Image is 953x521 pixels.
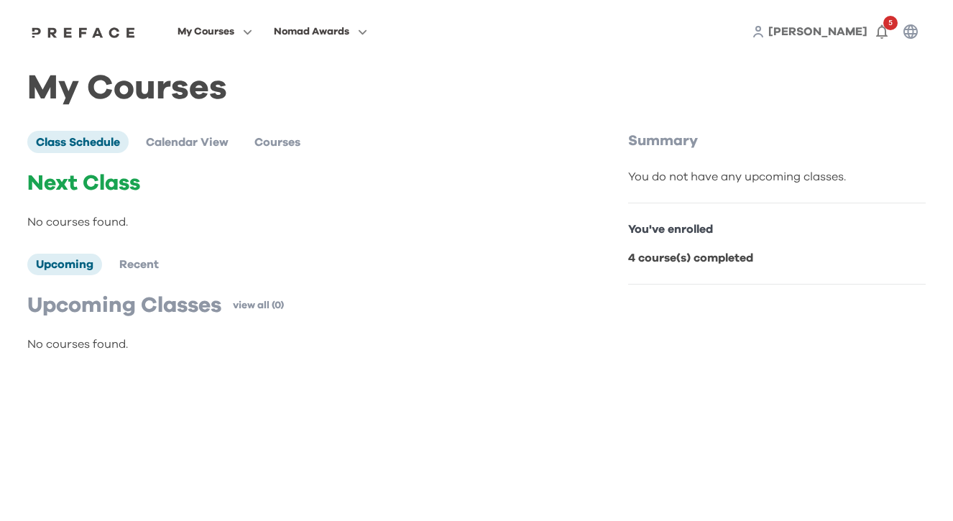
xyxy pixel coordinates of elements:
[119,259,159,270] span: Recent
[867,17,896,46] button: 5
[270,22,372,41] button: Nomad Awards
[36,259,93,270] span: Upcoming
[883,16,898,30] span: 5
[628,221,926,238] p: You've enrolled
[27,336,568,353] p: No courses found.
[28,27,139,38] img: Preface Logo
[173,22,257,41] button: My Courses
[768,26,867,37] span: [PERSON_NAME]
[27,292,221,318] p: Upcoming Classes
[36,137,120,148] span: Class Schedule
[27,80,926,96] h1: My Courses
[628,131,926,151] p: Summary
[178,23,234,40] span: My Courses
[254,137,300,148] span: Courses
[768,23,867,40] a: [PERSON_NAME]
[628,252,753,264] b: 4 course(s) completed
[27,213,568,231] p: No courses found.
[27,170,568,196] p: Next Class
[146,137,229,148] span: Calendar View
[233,298,284,313] a: view all (0)
[28,26,139,37] a: Preface Logo
[628,168,926,185] div: You do not have any upcoming classes.
[274,23,349,40] span: Nomad Awards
